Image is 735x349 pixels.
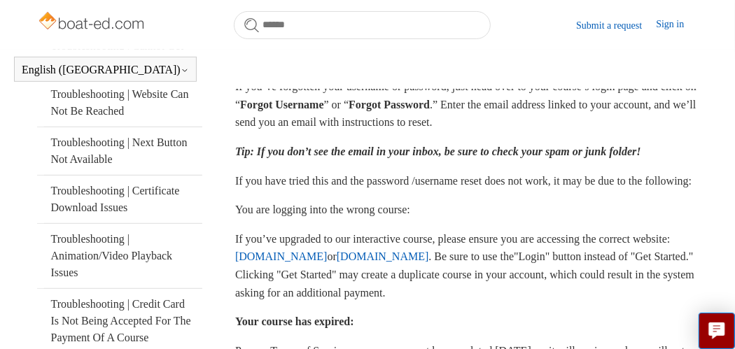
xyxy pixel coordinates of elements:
[235,172,699,190] p: If you have tried this and the password /username reset does not work, it may be due to the follo...
[234,11,491,39] input: Search
[235,250,328,262] a: [DOMAIN_NAME]
[235,315,354,327] strong: Your course has expired:
[656,17,698,34] a: Sign in
[235,230,699,301] p: If you’ve upgraded to our interactive course, please ensure you are accessing the correct website...
[22,64,189,76] button: English ([GEOGRAPHIC_DATA])
[349,99,430,111] strong: Forgot Password
[699,313,735,349] button: Live chat
[37,224,202,288] a: Troubleshooting | Animation/Video Playback Issues
[37,79,202,127] a: Troubleshooting | Website Can Not Be Reached
[235,145,641,157] em: Tip: If you don’t see the email in your inbox, be sure to check your spam or junk folder!
[240,99,324,111] strong: Forgot Username
[37,8,148,36] img: Boat-Ed Help Center home page
[576,18,656,33] a: Submit a request
[235,78,699,131] p: If you’ve forgotten your username or password, just head over to your course’s login page and cli...
[337,250,429,262] a: [DOMAIN_NAME]
[37,176,202,223] a: Troubleshooting | Certificate Download Issues
[37,127,202,175] a: Troubleshooting | Next Button Not Available
[235,201,699,219] p: You are logging into the wrong course:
